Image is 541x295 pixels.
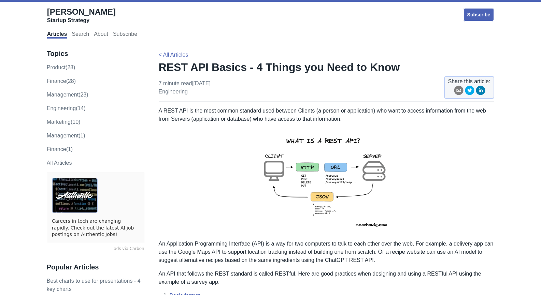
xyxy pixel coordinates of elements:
button: linkedin [476,86,485,98]
a: Subscribe [463,8,495,21]
a: Articles [47,31,67,39]
p: 7 minute read | [DATE] [159,79,211,96]
a: Management(1) [47,133,85,138]
a: engineering [159,89,188,94]
a: All Articles [47,160,72,166]
button: email [454,86,464,98]
a: finance(28) [47,78,76,84]
div: Startup Strategy [47,17,116,24]
a: [PERSON_NAME]Startup Strategy [47,7,116,24]
p: An API that follows the REST standard is called RESTful. Here are good practices when designing a... [159,270,495,286]
a: Search [72,31,89,39]
a: Best charts to use for presentations - 4 key charts [47,278,141,292]
img: rest-api [252,129,401,234]
a: product(28) [47,64,75,70]
a: About [94,31,108,39]
a: Careers in tech are changing rapidly. Check out the latest AI job postings on Authentic Jobs! [52,218,139,238]
a: marketing(10) [47,119,81,125]
span: [PERSON_NAME] [47,7,116,16]
h3: Popular Articles [47,263,144,271]
a: ads via Carbon [47,246,144,252]
a: management(23) [47,92,88,98]
a: < All Articles [159,52,188,58]
span: Share this article: [448,77,490,86]
a: Finance(1) [47,146,73,152]
p: A REST API is the most common standard used between Clients (a person or application) who want to... [159,107,495,123]
button: twitter [465,86,474,98]
p: An Application Programming Interface (API) is a way for two computers to talk to each other over ... [159,240,495,264]
a: engineering(14) [47,105,86,111]
h1: REST API Basics - 4 Things you Need to Know [159,60,495,74]
a: Subscribe [113,31,137,39]
h3: Topics [47,49,144,58]
img: ads via Carbon [52,178,98,213]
